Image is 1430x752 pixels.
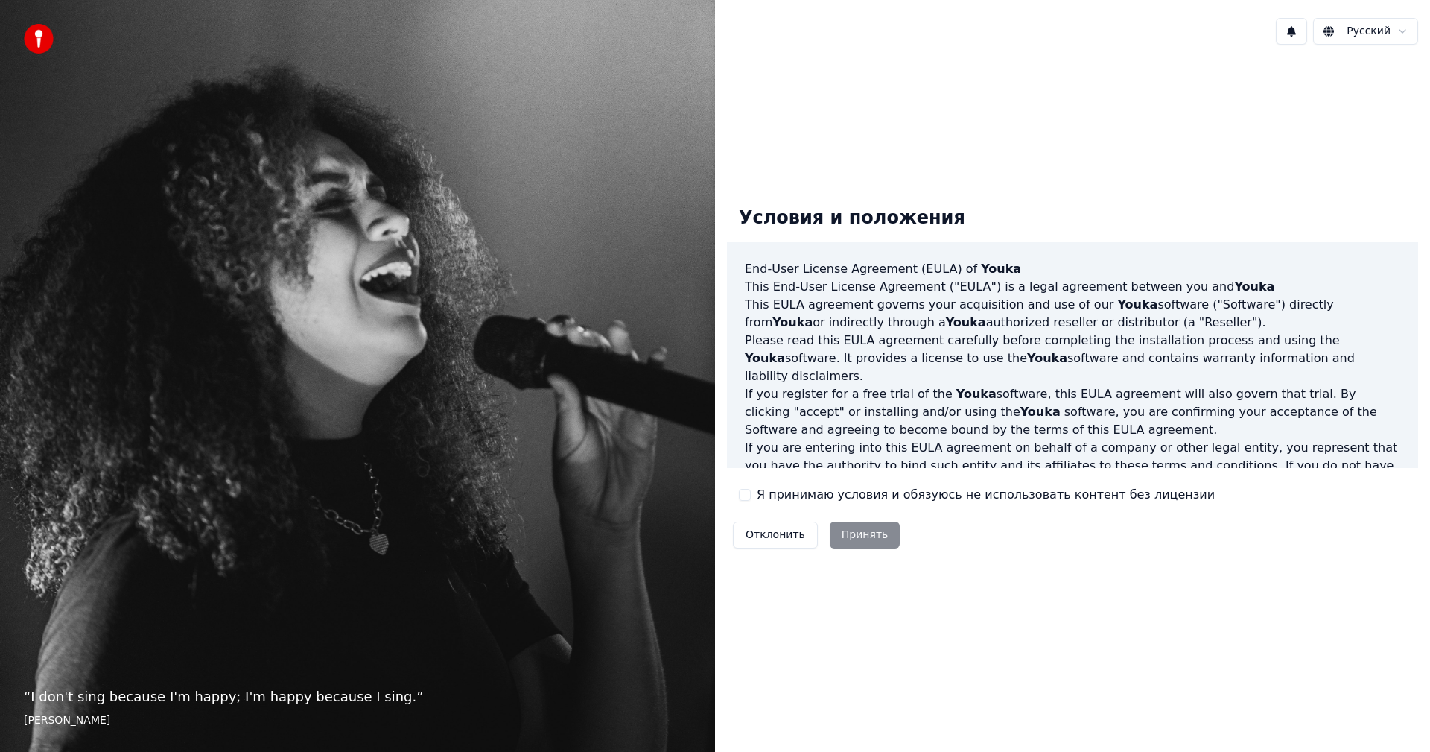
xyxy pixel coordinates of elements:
[745,385,1400,439] p: If you register for a free trial of the software, this EULA agreement will also govern that trial...
[1234,279,1274,294] span: Youka
[745,278,1400,296] p: This End-User License Agreement ("EULA") is a legal agreement between you and
[24,686,691,707] p: “ I don't sing because I'm happy; I'm happy because I sing. ”
[745,351,785,365] span: Youka
[981,262,1021,276] span: Youka
[745,260,1400,278] h3: End-User License Agreement (EULA) of
[24,24,54,54] img: youka
[24,713,691,728] footer: [PERSON_NAME]
[733,522,818,549] button: Отклонить
[1027,351,1067,365] span: Youka
[772,315,813,329] span: Youka
[946,315,986,329] span: Youka
[745,332,1400,385] p: Please read this EULA agreement carefully before completing the installation process and using th...
[757,486,1215,504] label: Я принимаю условия и обязуюсь не использовать контент без лицензии
[745,296,1400,332] p: This EULA agreement governs your acquisition and use of our software ("Software") directly from o...
[745,439,1400,511] p: If you are entering into this EULA agreement on behalf of a company or other legal entity, you re...
[1020,405,1061,419] span: Youka
[1117,297,1157,312] span: Youka
[956,387,997,401] span: Youka
[727,195,977,242] div: Условия и положения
